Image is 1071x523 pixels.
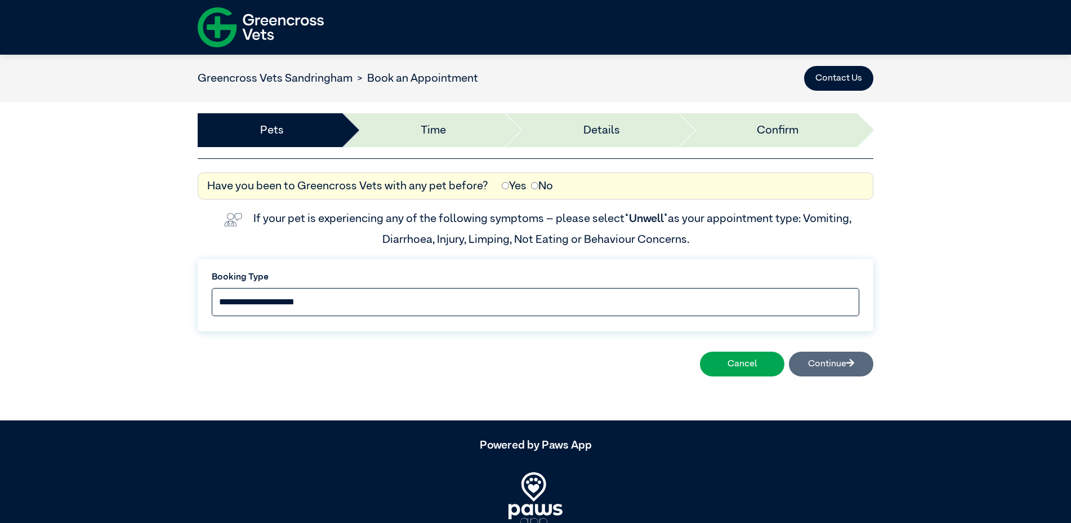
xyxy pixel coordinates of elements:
[531,178,553,194] label: No
[198,3,324,52] img: f-logo
[207,178,488,194] label: Have you been to Greencross Vets with any pet before?
[624,213,668,224] span: “Unwell”
[260,122,284,139] a: Pets
[700,352,784,376] button: Cancel
[212,271,859,284] label: Booking Type
[253,213,854,245] label: If your pet is experiencing any of the following symptoms – please select as your appointment typ...
[198,73,352,84] a: Greencross Vets Sandringham
[352,70,478,87] li: Book an Appointment
[502,178,526,194] label: Yes
[531,182,538,189] input: No
[502,182,509,189] input: Yes
[198,70,478,87] nav: breadcrumb
[804,66,873,91] button: Contact Us
[198,438,873,452] h5: Powered by Paws App
[220,209,247,231] img: vet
